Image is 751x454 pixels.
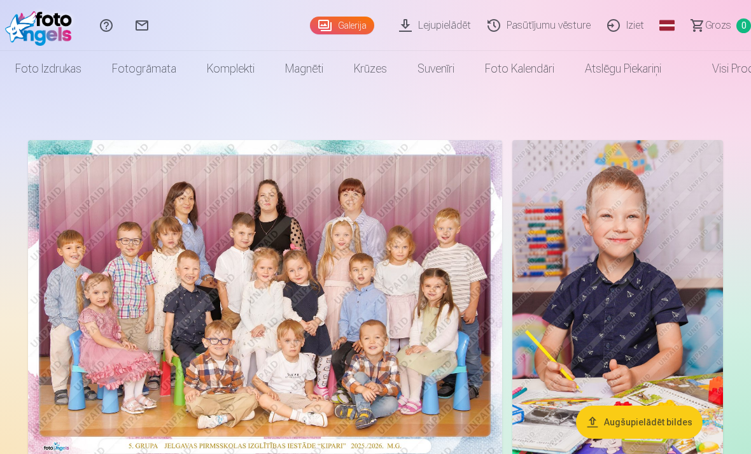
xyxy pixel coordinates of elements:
[339,51,402,87] a: Krūzes
[192,51,270,87] a: Komplekti
[570,51,677,87] a: Atslēgu piekariņi
[470,51,570,87] a: Foto kalendāri
[5,5,78,46] img: /fa1
[310,17,374,34] a: Galerija
[402,51,470,87] a: Suvenīri
[736,18,751,33] span: 0
[270,51,339,87] a: Magnēti
[97,51,192,87] a: Fotogrāmata
[705,18,731,33] span: Grozs
[576,406,703,439] button: Augšupielādēt bildes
